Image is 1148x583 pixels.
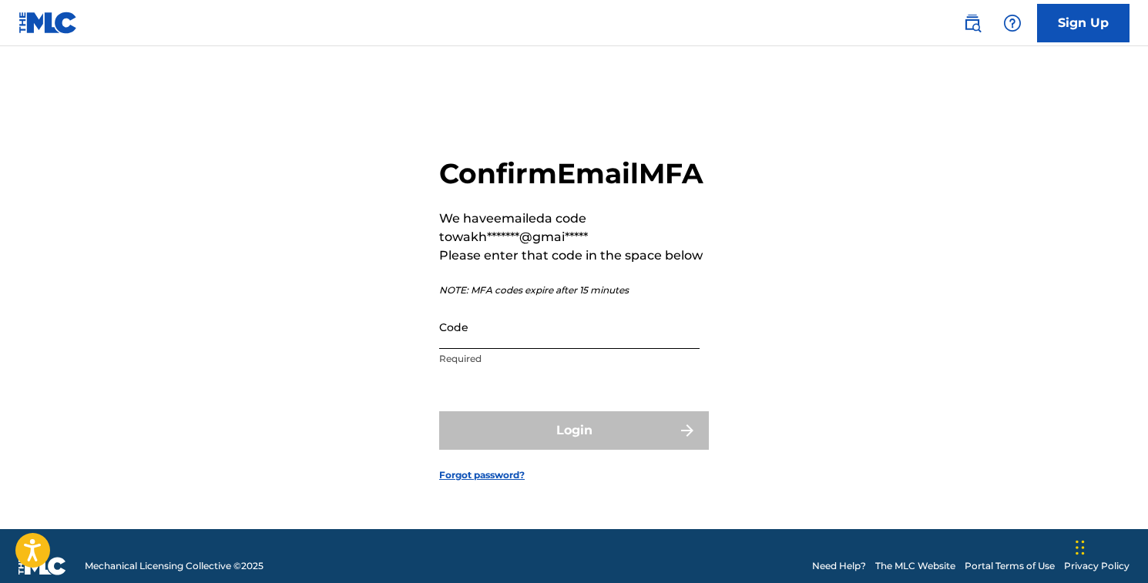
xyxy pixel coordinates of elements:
a: Privacy Policy [1064,559,1130,573]
span: Mechanical Licensing Collective © 2025 [85,559,264,573]
iframe: Chat Widget [1071,509,1148,583]
img: help [1003,14,1022,32]
a: Need Help? [812,559,866,573]
p: Please enter that code in the space below [439,246,709,265]
a: Public Search [957,8,988,39]
h2: Confirm Email MFA [439,156,709,191]
img: MLC Logo [18,12,78,34]
img: logo [18,557,66,575]
p: Required [439,352,700,366]
a: Portal Terms of Use [965,559,1055,573]
a: Sign Up [1037,4,1130,42]
p: NOTE: MFA codes expire after 15 minutes [439,283,709,297]
a: Forgot password? [439,468,525,482]
a: The MLC Website [875,559,955,573]
img: search [963,14,982,32]
div: Drag [1076,524,1085,571]
div: Help [997,8,1028,39]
